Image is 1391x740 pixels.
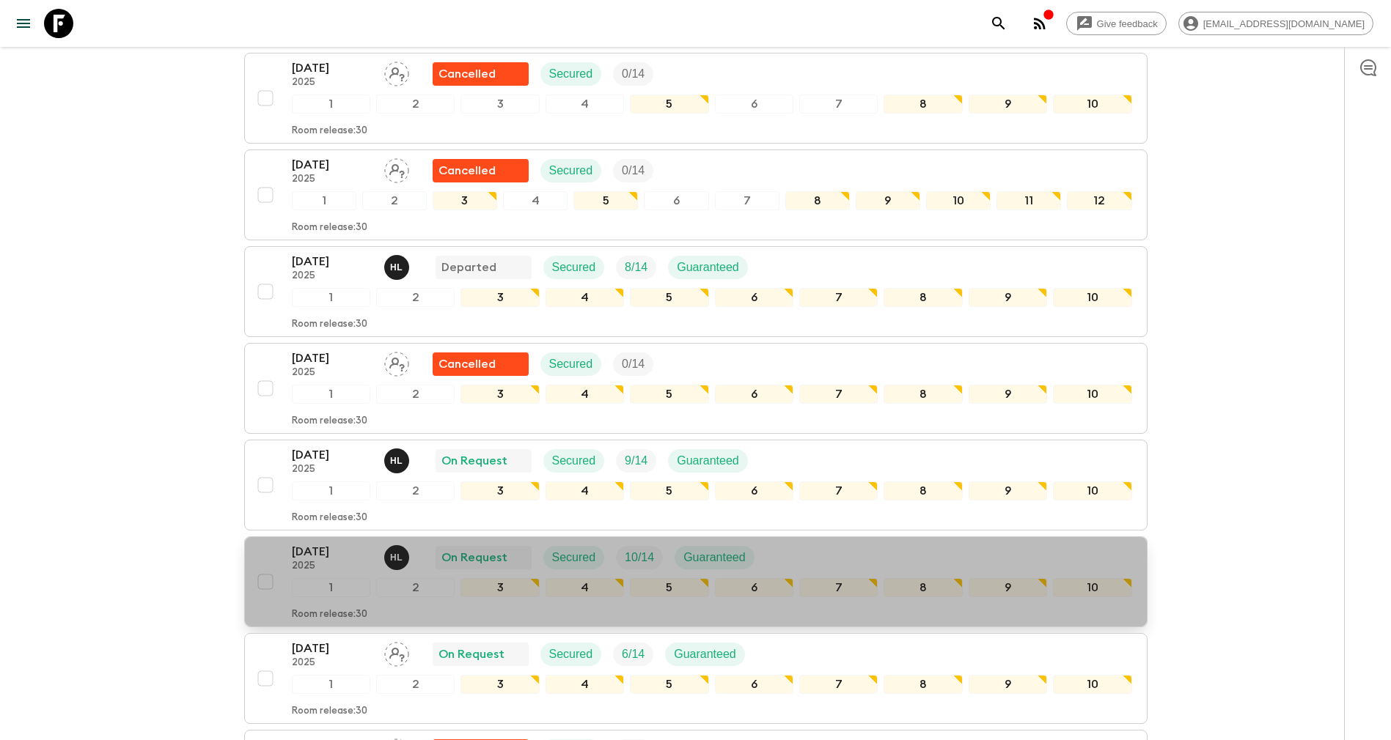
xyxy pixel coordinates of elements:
[1053,385,1131,404] div: 10
[292,77,372,89] p: 2025
[384,66,409,78] span: Assign pack leader
[390,552,403,563] p: H L
[856,191,920,210] div: 9
[376,675,455,694] div: 2
[292,222,367,234] p: Room release: 30
[441,259,496,276] p: Departed
[390,455,403,467] p: H L
[552,549,596,566] p: Secured
[292,288,370,307] div: 1
[546,95,624,114] div: 4
[384,545,412,570] button: HL
[984,9,1013,38] button: search adventures
[884,288,962,307] div: 8
[674,645,736,663] p: Guaranteed
[292,349,372,367] p: [DATE]
[292,156,372,174] p: [DATE]
[926,191,991,210] div: 10
[244,343,1148,434] button: [DATE]2025Assign pack leaderFlash Pack cancellationSecuredTrip Fill12345678910Room release:30
[460,95,539,114] div: 3
[384,453,412,465] span: Hoang Le Ngoc
[384,259,412,271] span: Hoang Le Ngoc
[683,549,746,566] p: Guaranteed
[630,675,708,694] div: 5
[622,162,645,180] p: 0 / 14
[543,256,605,279] div: Secured
[630,95,708,114] div: 5
[546,385,624,404] div: 4
[384,448,412,473] button: HL
[715,578,793,597] div: 6
[441,549,507,566] p: On Request
[1053,578,1131,597] div: 10
[376,288,455,307] div: 2
[613,159,653,182] div: Trip Fill
[644,191,708,210] div: 6
[292,481,370,500] div: 1
[715,95,793,114] div: 6
[1053,481,1131,500] div: 10
[460,288,539,307] div: 3
[1067,191,1131,210] div: 12
[799,385,878,404] div: 7
[438,65,496,83] p: Cancelled
[438,162,496,180] p: Cancelled
[1066,12,1167,35] a: Give feedback
[1089,18,1166,29] span: Give feedback
[384,163,409,174] span: Assign pack leader
[384,356,409,368] span: Assign pack leader
[292,675,370,694] div: 1
[884,578,962,597] div: 8
[292,640,372,657] p: [DATE]
[292,609,367,621] p: Room release: 30
[715,481,793,500] div: 6
[292,560,372,572] p: 2025
[244,149,1148,240] button: [DATE]2025Assign pack leaderFlash Pack cancellationSecuredTrip Fill123456789101112Room release:30
[969,481,1047,500] div: 9
[1178,12,1373,35] div: [EMAIL_ADDRESS][DOMAIN_NAME]
[292,464,372,476] p: 2025
[799,95,878,114] div: 7
[969,385,1047,404] div: 9
[630,578,708,597] div: 5
[540,159,602,182] div: Secured
[616,449,656,473] div: Trip Fill
[438,355,496,373] p: Cancelled
[969,95,1047,114] div: 9
[613,643,653,666] div: Trip Fill
[244,536,1148,627] button: [DATE]2025Hoang Le NgocOn RequestSecuredTrip FillGuaranteed12345678910Room release:30
[292,59,372,77] p: [DATE]
[1195,18,1373,29] span: [EMAIL_ADDRESS][DOMAIN_NAME]
[799,481,878,500] div: 7
[376,481,455,500] div: 2
[540,643,602,666] div: Secured
[292,446,372,464] p: [DATE]
[997,191,1061,210] div: 11
[540,352,602,376] div: Secured
[630,481,708,500] div: 5
[244,246,1148,337] button: [DATE]2025Hoang Le NgocDepartedSecuredTrip FillGuaranteed12345678910Room release:30
[549,65,593,83] p: Secured
[616,546,663,569] div: Trip Fill
[543,449,605,473] div: Secured
[969,288,1047,307] div: 9
[292,543,372,560] p: [DATE]
[622,645,645,663] p: 6 / 14
[884,385,962,404] div: 8
[884,675,962,694] div: 8
[785,191,850,210] div: 8
[549,162,593,180] p: Secured
[543,546,605,569] div: Secured
[441,452,507,470] p: On Request
[613,62,653,86] div: Trip Fill
[433,352,529,376] div: Flash Pack cancellation
[622,65,645,83] p: 0 / 14
[715,191,779,210] div: 7
[625,549,654,566] p: 10 / 14
[799,675,878,694] div: 7
[292,174,372,185] p: 2025
[460,675,539,694] div: 3
[384,646,409,658] span: Assign pack leader
[460,481,539,500] div: 3
[292,415,367,427] p: Room release: 30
